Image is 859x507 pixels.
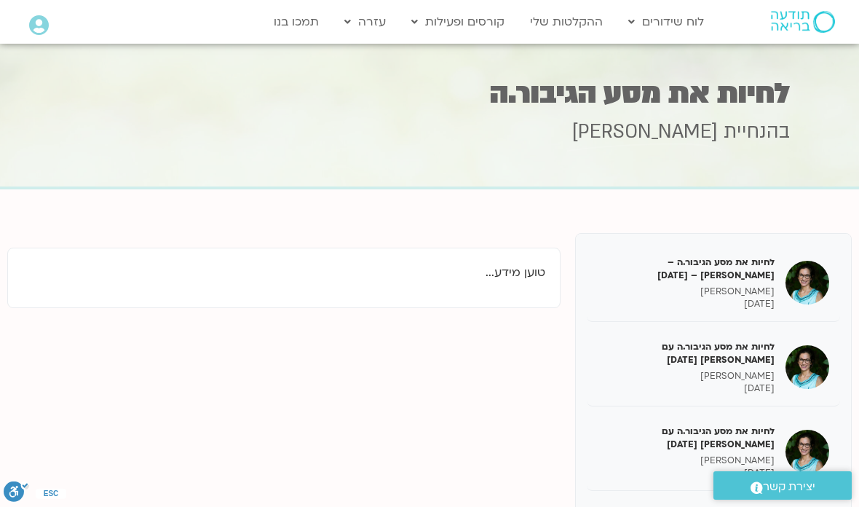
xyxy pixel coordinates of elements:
p: [PERSON_NAME] [598,455,775,467]
span: יצירת קשר [763,477,815,497]
p: [PERSON_NAME] [598,370,775,382]
h5: לחיות את מסע הגיבור.ה עם [PERSON_NAME] [DATE] [598,425,775,451]
h1: לחיות את מסע הגיבור.ה [69,79,790,108]
a: תמכו בנו [266,8,326,36]
p: [PERSON_NAME] [598,286,775,298]
img: לחיות את מסע הגיבור.ה – תמר לינצבסקי – 30/1/25 [785,261,829,304]
a: ההקלטות שלי [523,8,610,36]
span: בהנחיית [724,119,790,145]
img: לחיות את מסע הגיבור.ה עם תמר לינצבסקי 04/02/25 [785,345,829,389]
a: יצירת קשר [713,471,852,500]
a: לוח שידורים [621,8,711,36]
img: תודעה בריאה [771,11,835,33]
p: [DATE] [598,467,775,479]
img: לחיות את מסע הגיבור.ה עם תמר לינצבסקי 11/02/25 [785,430,829,473]
p: [DATE] [598,298,775,310]
h5: לחיות את מסע הגיבור.ה עם [PERSON_NAME] [DATE] [598,340,775,366]
h5: לחיות את מסע הגיבור.ה – [PERSON_NAME] – [DATE] [598,256,775,282]
p: [DATE] [598,382,775,395]
a: עזרה [337,8,393,36]
p: טוען מידע... [23,263,545,283]
a: קורסים ופעילות [404,8,512,36]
